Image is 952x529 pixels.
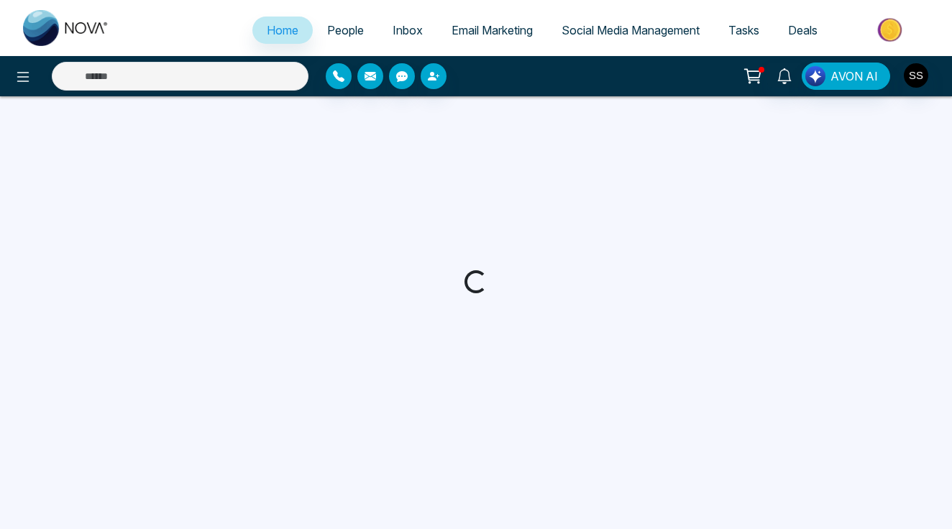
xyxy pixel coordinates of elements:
img: Lead Flow [805,66,825,86]
img: Nova CRM Logo [23,10,109,46]
span: Home [267,23,298,37]
span: Tasks [728,23,759,37]
a: Social Media Management [547,17,714,44]
span: Deals [788,23,818,37]
img: User Avatar [904,63,928,88]
a: Deals [774,17,832,44]
span: Social Media Management [562,23,700,37]
a: Home [252,17,313,44]
img: Market-place.gif [839,14,943,46]
span: AVON AI [830,68,878,85]
a: Email Marketing [437,17,547,44]
span: Email Marketing [452,23,533,37]
button: AVON AI [802,63,890,90]
span: People [327,23,364,37]
a: Tasks [714,17,774,44]
a: Inbox [378,17,437,44]
a: People [313,17,378,44]
span: Inbox [393,23,423,37]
